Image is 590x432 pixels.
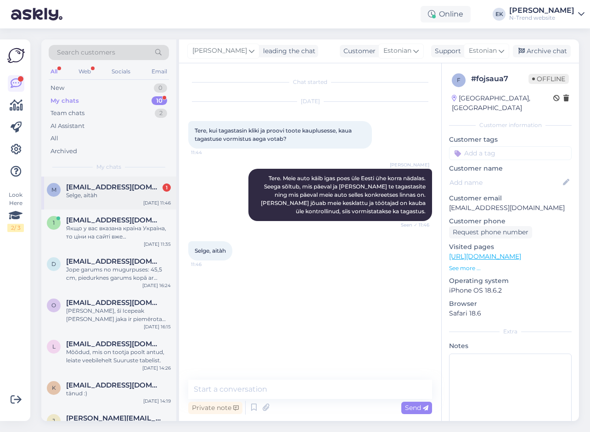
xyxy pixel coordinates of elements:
div: Online [421,6,471,22]
p: Notes [449,341,572,351]
span: Estonian [469,46,497,56]
span: Selge, aitàh [195,247,226,254]
div: [DATE] 11:46 [143,199,171,206]
div: 1 [163,183,171,192]
span: Estonian [383,46,411,56]
div: Team chats [51,109,84,118]
p: iPhone OS 18.6.2 [449,286,572,295]
a: [URL][DOMAIN_NAME] [449,252,521,260]
span: Tere, kui tagastasin kliki ja proovi toote kauplusesse, kaua tagastuse vormistus aega votab? [195,127,353,142]
span: [PERSON_NAME] [390,161,429,168]
span: lukasevicairina@inbox.lv [66,340,162,348]
div: [DATE] 16:24 [142,282,171,289]
div: New [51,83,64,93]
span: j [52,417,55,424]
div: All [51,134,58,143]
p: Operating system [449,276,572,286]
span: dikuts2@inbox.lv [66,257,162,266]
span: Search customers [57,48,115,57]
div: 2 / 3 [7,224,24,232]
div: Extra [449,327,572,336]
div: Archive chat [513,45,571,57]
span: 11:46 [191,261,225,268]
div: Customer [340,46,376,56]
div: Web [77,66,93,78]
span: [PERSON_NAME] [192,46,247,56]
div: [GEOGRAPHIC_DATA], [GEOGRAPHIC_DATA] [452,94,553,113]
span: 11:44 [191,149,225,156]
span: M [51,186,56,193]
p: Customer tags [449,135,572,144]
span: Send [405,404,428,412]
span: oksanagasjula@inbox.lv [66,299,162,307]
p: Safari 18.6 [449,309,572,318]
div: [DATE] 14:19 [143,398,171,404]
span: Merlintubli@gmail.com [66,183,162,191]
div: [PERSON_NAME], šī Icepeak [PERSON_NAME] jaka ir piemērota ziemai. Siltinājums ir 290 g, kas nodro... [66,307,171,323]
div: Socials [110,66,132,78]
a: [PERSON_NAME]N-Trend website [509,7,584,22]
p: See more ... [449,264,572,272]
span: l [52,343,56,350]
div: 10 [152,96,167,105]
div: Support [431,46,461,56]
div: Private note [188,402,242,414]
span: Tere. Meie auto käib igas poes üle Eesti ühe korra nädalas. Seega sõltub, mis päeval ja [PERSON_N... [261,175,427,215]
div: Chat started [188,78,432,86]
div: Mõõdud, mis on tootja poolt antud, leiate veebilehelt Suuruste tabelist. [66,348,171,365]
div: Якщо у вас вказана країна Україна, то ціни на сайті вже відображаються без ПДВ. [66,224,171,241]
div: All [49,66,59,78]
input: Add name [450,177,561,188]
div: # fojsaua7 [471,73,528,84]
span: Seen ✓ 11:46 [395,222,429,228]
div: [DATE] 16:15 [144,323,171,330]
p: [EMAIL_ADDRESS][DOMAIN_NAME] [449,203,572,213]
div: Selge, aitàh [66,191,171,199]
p: Customer name [449,164,572,173]
img: Askly Logo [7,47,25,64]
div: Archived [51,147,77,156]
p: Browser [449,299,572,309]
div: AI Assistant [51,122,84,131]
span: d [51,260,56,267]
span: kirsika.ani@outlook.com [66,381,162,389]
div: [DATE] 14:26 [142,365,171,371]
p: Visited pages [449,242,572,252]
div: Look Here [7,191,24,232]
span: jelena.korzets@gmail.com [66,414,162,422]
div: leading the chat [259,46,315,56]
div: tänud :) [66,389,171,398]
div: 0 [154,83,167,93]
input: Add a tag [449,146,572,160]
span: k [52,384,56,391]
span: f [457,77,461,83]
div: Customer information [449,121,572,129]
div: N-Trend website [509,14,574,22]
div: [DATE] 11:35 [144,241,171,248]
div: 2 [155,109,167,118]
div: Jope garums no mugurpuses: 45,5 cm, piedurknes garums kopā ar plecu: 43 cm, krūšu apkārtmērs: 39 ... [66,266,171,282]
div: EK [493,8,506,21]
span: o [51,302,56,309]
span: My chats [96,163,121,171]
div: Email [150,66,169,78]
div: [PERSON_NAME] [509,7,574,14]
div: My chats [51,96,79,105]
div: [DATE] [188,97,432,105]
span: 1 [53,219,55,226]
span: 100513@ukr.net [66,216,162,224]
p: Customer phone [449,216,572,226]
p: Customer email [449,194,572,203]
div: Request phone number [449,226,532,238]
span: Offline [528,74,569,84]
